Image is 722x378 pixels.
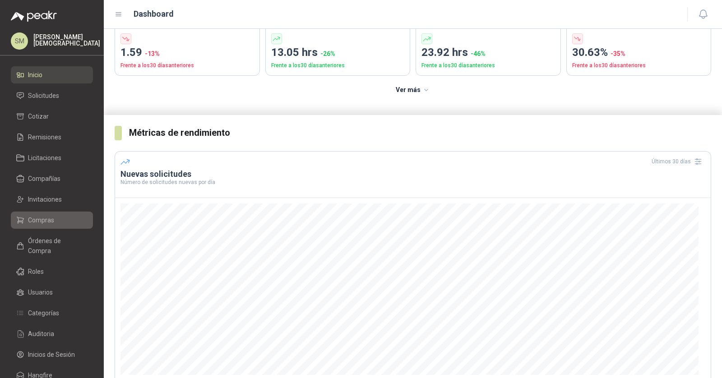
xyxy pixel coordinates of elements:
[11,346,93,363] a: Inicios de Sesión
[271,44,405,61] p: 13.05 hrs
[391,81,435,99] button: Ver más
[11,87,93,104] a: Solicitudes
[11,32,28,50] div: SM
[28,236,84,256] span: Órdenes de Compra
[28,132,61,142] span: Remisiones
[11,263,93,280] a: Roles
[471,50,486,57] span: -46 %
[28,215,54,225] span: Compras
[120,180,705,185] p: Número de solicitudes nuevas por día
[572,44,706,61] p: 30.63%
[11,232,93,259] a: Órdenes de Compra
[28,287,53,297] span: Usuarios
[28,174,60,184] span: Compañías
[652,154,705,169] div: Últimos 30 días
[28,194,62,204] span: Invitaciones
[11,108,93,125] a: Cotizar
[421,61,555,70] p: Frente a los 30 días anteriores
[28,111,49,121] span: Cotizar
[11,212,93,229] a: Compras
[120,61,254,70] p: Frente a los 30 días anteriores
[28,308,59,318] span: Categorías
[11,129,93,146] a: Remisiones
[11,170,93,187] a: Compañías
[320,50,335,57] span: -26 %
[11,149,93,166] a: Licitaciones
[28,350,75,360] span: Inicios de Sesión
[28,329,54,339] span: Auditoria
[271,61,405,70] p: Frente a los 30 días anteriores
[28,70,42,80] span: Inicio
[28,267,44,277] span: Roles
[11,284,93,301] a: Usuarios
[129,126,711,140] h3: Métricas de rendimiento
[11,191,93,208] a: Invitaciones
[33,34,100,46] p: [PERSON_NAME] [DEMOGRAPHIC_DATA]
[28,91,59,101] span: Solicitudes
[134,8,174,20] h1: Dashboard
[421,44,555,61] p: 23.92 hrs
[145,50,160,57] span: -13 %
[572,61,706,70] p: Frente a los 30 días anteriores
[11,304,93,322] a: Categorías
[120,169,705,180] h3: Nuevas solicitudes
[11,11,57,22] img: Logo peakr
[11,66,93,83] a: Inicio
[28,153,61,163] span: Licitaciones
[11,325,93,342] a: Auditoria
[120,44,254,61] p: 1.59
[611,50,625,57] span: -35 %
